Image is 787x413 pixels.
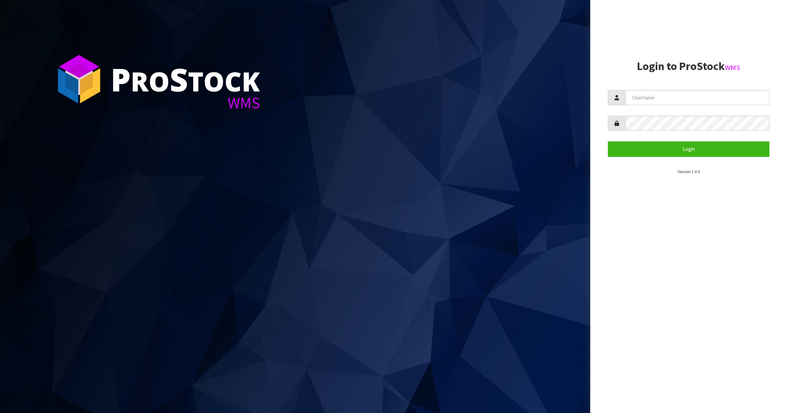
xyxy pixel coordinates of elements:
h2: Login to ProStock [608,60,769,72]
small: Version 1.0.0 [678,169,700,174]
small: WMS [725,63,740,72]
div: WMS [111,95,260,111]
input: Username [625,90,769,105]
span: P [111,58,131,101]
img: ProStock Cube [53,53,105,106]
span: S [170,58,188,101]
button: Login [608,141,769,157]
div: ro tock [111,63,260,95]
